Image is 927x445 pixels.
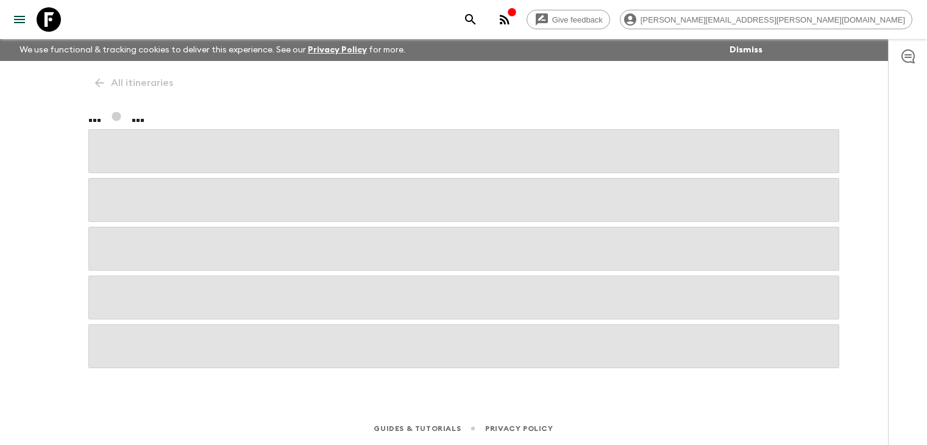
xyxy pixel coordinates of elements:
a: Privacy Policy [485,422,553,435]
div: [PERSON_NAME][EMAIL_ADDRESS][PERSON_NAME][DOMAIN_NAME] [620,10,912,29]
a: Guides & Tutorials [374,422,461,435]
button: search adventures [458,7,483,32]
a: Give feedback [527,10,610,29]
span: Give feedback [545,15,609,24]
span: [PERSON_NAME][EMAIL_ADDRESS][PERSON_NAME][DOMAIN_NAME] [634,15,912,24]
a: Privacy Policy [308,46,367,54]
button: Dismiss [726,41,765,59]
button: menu [7,7,32,32]
p: We use functional & tracking cookies to deliver this experience. See our for more. [15,39,410,61]
h1: ... ... [88,105,839,129]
